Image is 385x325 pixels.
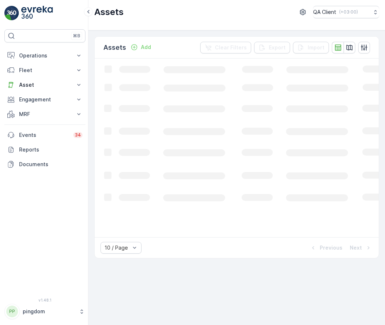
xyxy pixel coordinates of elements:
[313,6,379,18] button: QA Client(+03:00)
[4,304,85,319] button: PPpingdom
[73,33,80,39] p: ⌘B
[103,42,126,53] p: Assets
[215,44,247,51] p: Clear Filters
[320,244,342,251] p: Previous
[19,96,71,103] p: Engagement
[350,244,362,251] p: Next
[254,42,290,53] button: Export
[4,157,85,172] a: Documents
[19,131,69,139] p: Events
[19,81,71,89] p: Asset
[349,243,373,252] button: Next
[94,6,124,18] p: Assets
[21,6,53,20] img: logo_light-DOdMpM7g.png
[309,243,343,252] button: Previous
[75,132,81,138] p: 34
[4,63,85,78] button: Fleet
[4,128,85,142] a: Events34
[339,9,358,15] p: ( +03:00 )
[4,92,85,107] button: Engagement
[128,43,154,52] button: Add
[200,42,251,53] button: Clear Filters
[308,44,324,51] p: Import
[23,308,75,315] p: pingdom
[19,111,71,118] p: MRF
[4,107,85,122] button: MRF
[313,8,336,16] p: QA Client
[4,298,85,302] span: v 1.48.1
[19,161,82,168] p: Documents
[19,67,71,74] p: Fleet
[4,6,19,20] img: logo
[19,146,82,153] p: Reports
[293,42,329,53] button: Import
[4,78,85,92] button: Asset
[6,306,18,317] div: PP
[4,48,85,63] button: Operations
[269,44,286,51] p: Export
[141,44,151,51] p: Add
[4,142,85,157] a: Reports
[19,52,71,59] p: Operations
